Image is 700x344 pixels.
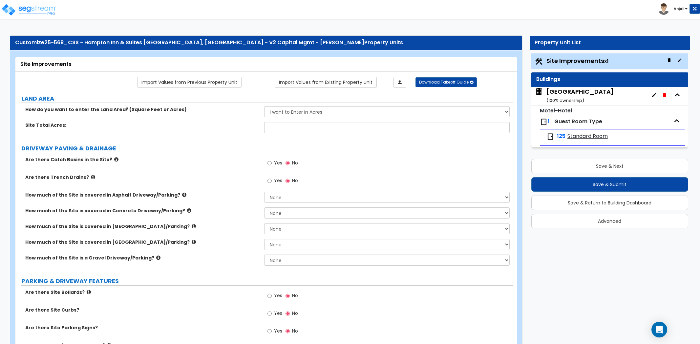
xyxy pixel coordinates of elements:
label: How much of the Site is covered in Asphalt Driveway/Parking? [25,192,259,198]
span: Guest Room Type [554,118,602,125]
button: Save & Next [531,159,688,173]
span: Yes [274,310,282,316]
span: Standard Room [567,133,608,140]
label: LAND AREA [21,94,513,103]
span: Yes [274,160,282,166]
span: 125 [557,133,565,140]
button: Advanced [531,214,688,228]
i: click for more info! [192,224,196,229]
span: No [292,292,298,299]
input: Yes [267,292,272,299]
label: How much of the Site is covered in Concrete Driveway/Parking? [25,207,259,214]
input: Yes [267,160,272,167]
span: No [292,160,298,166]
span: No [292,310,298,316]
div: Site Improvements [20,61,512,68]
label: How do you want to enter the Land Area? (Square Feet or Acres) [25,106,259,113]
i: click for more info! [187,208,191,213]
span: No [292,328,298,334]
i: click for more info! [87,290,91,295]
span: No [292,177,298,184]
i: click for more info! [114,157,118,162]
div: [GEOGRAPHIC_DATA] [546,87,614,104]
span: 25-568_CSS - Hampton Inn & Suites [GEOGRAPHIC_DATA], [GEOGRAPHIC_DATA] - V2 Capital Mgmt - [PERSO... [44,39,364,46]
img: building.svg [535,87,543,96]
a: Import the dynamic attribute values from previous properties. [137,77,242,88]
a: Import the dynamic attribute values from existing properties. [275,77,377,88]
small: ( 100 % ownership) [546,97,584,104]
div: Open Intercom Messenger [651,322,667,337]
i: click for more info! [192,239,196,244]
img: door.png [540,118,548,126]
span: Hampton Inn [535,87,614,104]
input: Yes [267,177,272,184]
div: Buildings [536,76,683,83]
input: No [286,160,290,167]
label: Are there Catch Basins in the Site? [25,156,259,163]
input: No [286,292,290,299]
button: Download Takeoff Guide [415,77,477,87]
label: Are there Site Curbs? [25,307,259,313]
i: click for more info! [156,255,160,260]
small: Motel-Hotel [540,107,572,114]
label: How much of the Site is a Gravel Driveway/Parking? [25,255,259,261]
i: click for more info! [182,192,186,197]
label: Site Total Acres: [25,122,259,128]
span: Yes [274,328,282,334]
span: Yes [274,177,282,184]
label: Are there Trench Drains? [25,174,259,181]
button: Save & Return to Building Dashboard [531,196,688,210]
label: Are there Site Bollards? [25,289,259,296]
span: Site Improvements [546,57,608,65]
a: Import the dynamic attributes value through Excel sheet [393,77,406,88]
small: x1 [604,58,608,65]
img: door.png [546,133,554,141]
img: logo_pro_r.png [1,3,57,16]
label: PARKING & DRIVEWAY FEATURES [21,277,513,285]
label: How much of the Site is covered in [GEOGRAPHIC_DATA]/Parking? [25,223,259,230]
input: No [286,328,290,335]
input: Yes [267,328,272,335]
span: 1 [548,118,550,125]
label: Are there Site Parking Signs? [25,324,259,331]
b: Anjali [674,6,684,11]
div: Customize Property Units [15,39,517,47]
button: Save & Submit [531,177,688,192]
input: Yes [267,310,272,317]
input: No [286,177,290,184]
span: Download Takeoff Guide [419,79,469,85]
span: Yes [274,292,282,299]
div: Property Unit List [535,39,685,47]
input: No [286,310,290,317]
img: Construction.png [535,57,543,66]
i: click for more info! [91,175,95,180]
label: How much of the Site is covered in [GEOGRAPHIC_DATA]/Parking? [25,239,259,245]
img: avatar.png [658,3,669,15]
label: DRIVEWAY PAVING & DRAINAGE [21,144,513,153]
